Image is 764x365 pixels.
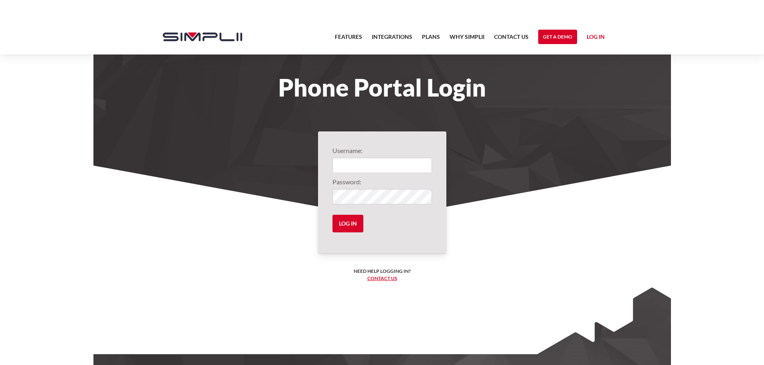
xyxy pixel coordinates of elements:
[332,215,363,232] input: Log in
[367,275,397,281] a: Contact us
[155,19,242,54] a: home
[450,32,484,46] a: Why Simplii
[494,32,529,46] a: Contact US
[587,32,605,44] a: Log in
[335,32,362,46] a: Features
[155,79,610,96] h1: Phone Portal Login
[332,146,432,239] form: Login
[354,268,411,282] h6: Need help logging in? ‍
[163,32,242,41] img: Simplii
[538,30,577,44] a: Get a Demo
[332,146,432,155] label: Username:
[372,32,412,46] a: Integrations
[422,32,440,46] a: Plans
[332,177,432,187] label: Password:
